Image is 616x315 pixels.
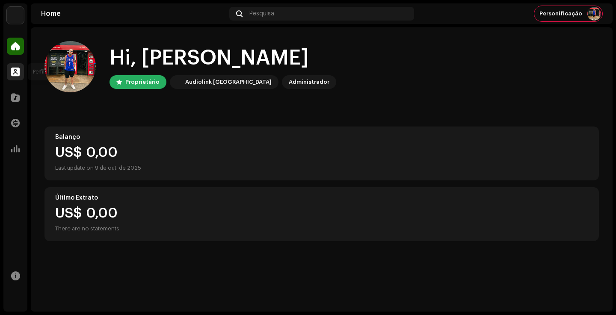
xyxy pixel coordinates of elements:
div: Audiolink [GEOGRAPHIC_DATA] [185,77,272,87]
span: Personificação [539,10,582,17]
re-o-card-value: Último Extrato [44,187,599,241]
div: Last update on 9 de out. de 2025 [55,163,588,173]
div: Proprietário [125,77,160,87]
div: Administrador [289,77,329,87]
img: 730b9dfe-18b5-4111-b483-f30b0c182d82 [7,7,24,24]
img: 730b9dfe-18b5-4111-b483-f30b0c182d82 [172,77,182,87]
div: There are no statements [55,224,119,234]
re-o-card-value: Balanço [44,127,599,180]
img: 345de1a3-5af6-4b72-9bcd-2f3f8f6c8bd8 [587,7,601,21]
img: 345de1a3-5af6-4b72-9bcd-2f3f8f6c8bd8 [44,41,96,92]
div: Último Extrato [55,194,588,201]
div: Home [41,10,226,17]
span: Pesquisa [249,10,274,17]
div: Hi, [PERSON_NAME] [110,44,336,72]
div: Balanço [55,134,588,141]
